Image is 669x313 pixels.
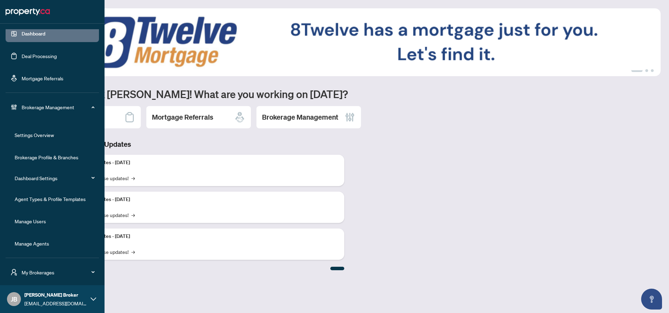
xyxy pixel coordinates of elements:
button: 2 [645,69,648,72]
button: Open asap [641,289,662,310]
p: Platform Updates - [DATE] [73,233,339,240]
span: → [131,248,135,256]
h3: Brokerage & Industry Updates [36,139,344,149]
span: user-switch [10,269,17,276]
h2: Mortgage Referrals [152,112,213,122]
span: JB [11,294,17,304]
a: Dashboard [22,31,45,37]
span: [EMAIL_ADDRESS][DOMAIN_NAME] [24,299,87,307]
a: Settings Overview [15,132,54,138]
span: Brokerage Management [22,103,94,111]
p: Platform Updates - [DATE] [73,196,339,203]
img: Slide 0 [36,8,661,76]
span: My Brokerages [22,268,94,276]
a: Dashboard Settings [15,175,57,181]
h1: Welcome back [PERSON_NAME]! What are you working on [DATE]? [36,87,661,101]
a: Mortgage Referrals [22,75,63,81]
button: 3 [651,69,654,72]
button: 1 [631,69,643,72]
h2: Brokerage Management [262,112,338,122]
span: → [131,211,135,219]
span: [PERSON_NAME] Broker [24,291,87,299]
a: Brokerage Profile & Branches [15,154,78,160]
span: → [131,174,135,182]
img: logo [6,6,50,17]
p: Platform Updates - [DATE] [73,159,339,167]
a: Agent Types & Profile Templates [15,196,86,202]
a: Manage Users [15,218,46,224]
a: Manage Agents [15,240,49,247]
a: Deal Processing [22,53,57,59]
